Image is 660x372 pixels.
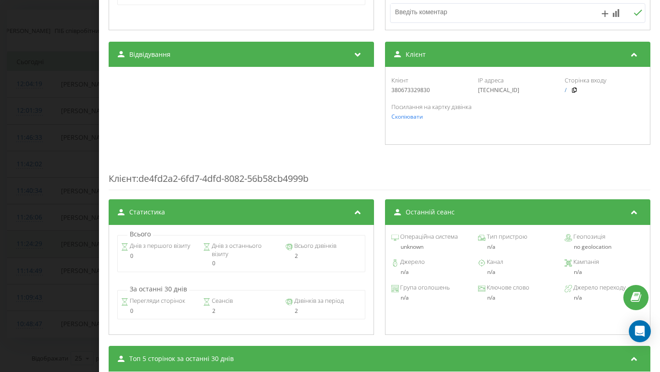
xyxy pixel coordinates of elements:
div: unknown [391,244,471,250]
span: Джерело [399,257,425,267]
span: Дзвінків за період [293,296,344,306]
span: IP адреса [478,76,504,84]
span: Клієнт [391,76,408,84]
span: Всього дзвінків [293,241,336,251]
span: Кампанія [572,257,599,267]
span: Канал [485,257,503,267]
span: Група оголошень [399,283,450,292]
div: no geolocation [565,244,644,250]
span: Статистика [129,208,165,217]
a: / [565,87,566,93]
span: Клієнт [109,172,136,185]
span: Топ 5 сторінок за останні 30 днів [129,354,234,363]
span: Сторінка входу [565,76,606,84]
span: Відвідування [129,50,170,59]
div: 0 [203,260,280,267]
div: n/a [478,244,557,250]
span: Операційна система [399,232,458,241]
p: За останні 30 днів [127,284,189,294]
span: Сеансів [210,296,233,306]
span: Днів з першого візиту [128,241,190,251]
span: Днів з останнього візиту [210,241,280,258]
div: 0 [121,308,198,314]
span: Посилання на картку дзвінка [391,103,472,111]
span: Тип пристрою [485,232,527,241]
div: n/a [478,269,557,275]
div: 2 [286,253,362,259]
span: Джерело переходу [572,283,626,292]
div: n/a [574,295,644,301]
div: [TECHNICAL_ID] [478,87,557,93]
div: 0 [121,253,198,259]
div: n/a [565,269,644,275]
span: Ключове слово [485,283,529,292]
span: Клієнт [406,50,426,59]
div: n/a [391,295,471,301]
span: Останній сеанс [406,208,455,217]
div: n/a [478,295,557,301]
div: 2 [286,308,362,314]
div: 2 [203,308,280,314]
p: Всього [127,230,153,239]
div: 380673329830 [391,87,471,93]
div: n/a [391,269,471,275]
span: Геопозиція [572,232,605,241]
div: : de4fd2a2-6fd7-4dfd-8082-56b58cb4999b [109,154,650,190]
span: Перегляди сторінок [128,296,185,306]
div: Open Intercom Messenger [629,320,651,342]
span: Скопіювати [391,113,423,120]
